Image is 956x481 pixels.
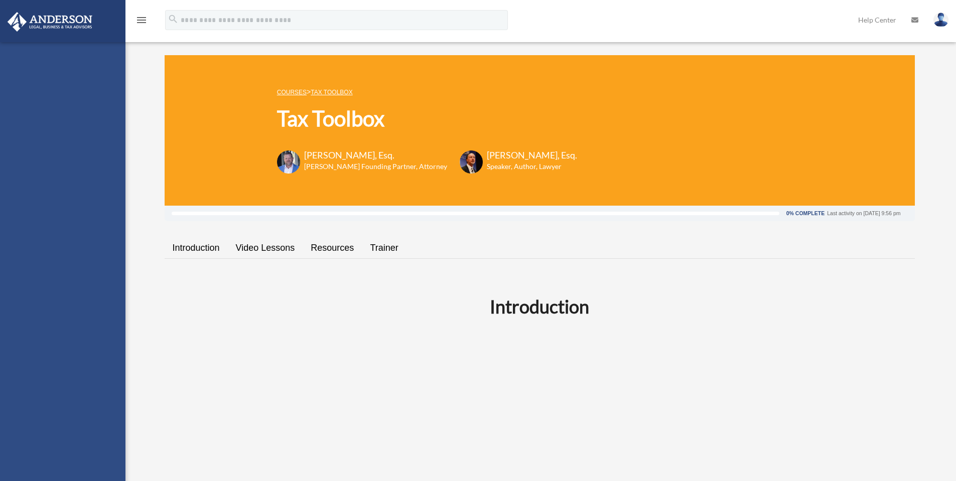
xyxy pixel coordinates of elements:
[827,211,900,216] div: Last activity on [DATE] 9:56 pm
[5,12,95,32] img: Anderson Advisors Platinum Portal
[277,89,307,96] a: COURSES
[487,162,565,172] h6: Speaker, Author, Lawyer
[277,86,577,98] p: >
[135,18,148,26] a: menu
[460,150,483,174] img: Scott-Estill-Headshot.png
[362,234,406,262] a: Trainer
[303,234,362,262] a: Resources
[487,149,577,162] h3: [PERSON_NAME], Esq.
[311,89,352,96] a: Tax Toolbox
[171,294,909,319] h2: Introduction
[135,14,148,26] i: menu
[277,104,577,133] h1: Tax Toolbox
[277,150,300,174] img: Toby-circle-head.png
[933,13,948,27] img: User Pic
[165,234,228,262] a: Introduction
[304,162,447,172] h6: [PERSON_NAME] Founding Partner, Attorney
[228,234,303,262] a: Video Lessons
[168,14,179,25] i: search
[304,149,447,162] h3: [PERSON_NAME], Esq.
[786,211,825,216] div: 0% Complete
